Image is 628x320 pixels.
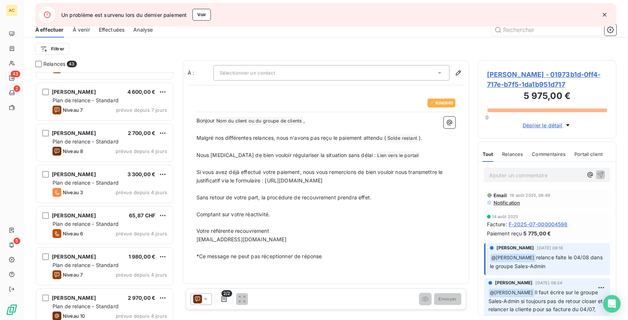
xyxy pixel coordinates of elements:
[116,189,167,195] span: prévue depuis 4 jours
[35,72,174,320] div: grid
[434,293,461,305] button: Envoyer
[523,230,551,237] span: 5 775,00 €
[487,89,607,104] h3: 5 975,00 €
[63,107,83,113] span: Niveau 7
[127,89,156,95] span: 4 600,00 €
[192,9,211,21] button: Voir
[537,246,563,250] span: [DATE] 09:16
[52,130,96,136] span: [PERSON_NAME]
[52,89,96,95] span: [PERSON_NAME]
[487,230,522,237] span: Paiement reçu
[221,290,232,297] span: 2/2
[492,214,519,219] span: 14 août 2025
[128,130,156,136] span: 2 700,00 €
[419,135,422,141] span: ).
[127,171,156,177] span: 3 300,00 €
[52,171,96,177] span: [PERSON_NAME]
[129,253,156,260] span: 1 980,00 €
[14,238,20,244] span: 5
[53,221,119,227] span: Plan de relance - Standard
[128,295,156,301] span: 2 970,00 €
[535,281,562,285] span: [DATE] 08:24
[35,43,69,55] button: Filtrer
[303,117,305,124] span: ,
[116,148,167,154] span: prévue depuis 4 jours
[129,212,155,218] span: 65,87 CHF
[196,253,322,259] span: *Ce message ne peut pas réceptionner de réponse
[14,85,20,92] span: 2
[490,254,604,269] span: relance faite le 04/08 dans le groupe Sales-Admin
[53,262,119,268] span: Plan de relance - Standard
[53,303,119,309] span: Plan de relance - Standard
[489,289,534,297] span: @ [PERSON_NAME]
[497,245,534,251] span: [PERSON_NAME]
[220,70,275,76] span: Sélectionner un contact
[53,97,119,103] span: Plan de relance - Standard
[188,69,213,77] label: À :
[196,194,372,200] span: Sans retour de votre part, la procédure de recouvrement prendra effet.
[491,24,602,36] input: Rechercher
[6,304,18,316] img: Logo LeanPay
[494,192,507,198] span: Email
[52,212,96,218] span: [PERSON_NAME]
[63,231,83,237] span: Niveau 6
[67,61,76,67] span: 43
[63,313,85,319] span: Niveau 10
[196,169,444,184] span: Si vous avez déjà effectué votre paiement, nous vous remercions de bien vouloir nous transmettre ...
[487,70,607,89] span: [PERSON_NAME] - 01973b1d-0ff4-717e-b7f5-1da1b951d717
[52,253,96,260] span: [PERSON_NAME]
[63,148,83,154] span: Niveau 8
[196,152,376,158] span: Nous [MEDICAL_DATA] de bien vouloir régulariser la situation sans délai :
[53,179,119,186] span: Plan de relance - Standard
[436,101,453,105] span: 604 / 640
[386,134,418,143] span: Solde restant
[196,211,270,217] span: Comptant sur votre réactivité.
[495,280,533,286] span: [PERSON_NAME]
[61,11,187,19] span: Un problème est survenu lors du dernier paiement
[509,220,568,228] span: F-2025-07-000004598
[520,121,574,129] button: Déplier le détail
[52,295,96,301] span: [PERSON_NAME]
[196,117,215,124] span: Bonjour
[603,295,621,313] div: Open Intercom Messenger
[116,272,167,278] span: prévue depuis 4 jours
[376,152,420,160] span: Lien vers le portail
[483,151,494,157] span: Tout
[502,151,523,157] span: Relances
[490,254,536,262] span: @ [PERSON_NAME]
[486,114,488,120] span: 0
[63,189,83,195] span: Niveau 3
[510,193,550,198] span: 19 août 2025, 08:49
[11,71,20,77] span: 43
[6,4,18,16] div: AC
[6,87,17,99] a: 2
[487,220,507,228] span: Facture :
[532,151,566,157] span: Commentaires
[43,60,65,68] span: Relances
[116,107,167,113] span: prévue depuis 7 jours
[215,117,303,125] span: Nom du client ou du groupe de clients
[574,151,603,157] span: Portail client
[73,26,90,33] span: À venir
[196,135,386,141] span: Malgré nos différentes relances, nous n'avons pas reçu le paiement attendu (
[116,231,167,237] span: prévue depuis 4 jours
[133,26,153,33] span: Analyse
[53,138,119,145] span: Plan de relance - Standard
[63,272,83,278] span: Niveau 7
[35,26,64,33] span: À effectuer
[196,228,269,234] span: Votre référente recouvrement
[196,236,286,242] span: [EMAIL_ADDRESS][DOMAIN_NAME]
[493,200,520,206] span: Notification
[116,313,167,319] span: prévue depuis 4 jours
[99,26,125,33] span: Effectuées
[523,121,563,129] span: Déplier le détail
[6,72,17,84] a: 43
